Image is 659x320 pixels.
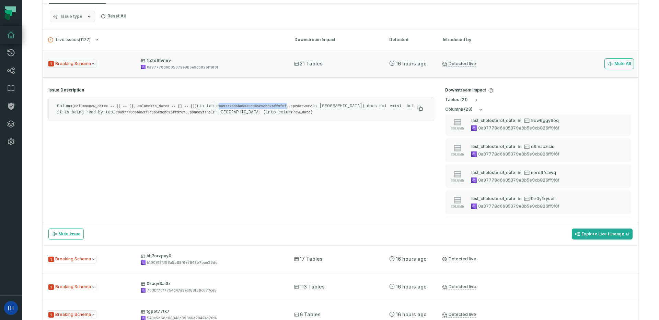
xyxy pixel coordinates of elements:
[445,164,631,188] button: columnlast_cholesterol_dateinnore9fcawq0a97778d6b05379e9b5e9cb826ff9f6f
[293,110,310,114] code: new_date
[442,256,476,262] a: Detected live
[451,127,464,130] span: column
[141,58,282,63] p: 1p2d8tvmrv
[47,255,96,263] span: Issue Type
[50,11,95,22] button: Issue type
[294,283,325,290] span: 113 Tables
[294,60,323,67] span: 21 Tables
[445,107,473,112] h5: column s ( 23 )
[147,288,217,293] div: 703bf70f7754d47a9eaf88f68c677ce5
[98,11,128,22] button: Reset All
[147,260,217,265] div: b1008134f88a5b89f6e7642b7bae33dc
[478,125,559,131] div: 0a97778d6b05379e9b5e9cb826ff9f6f
[443,37,505,43] div: Introduced by
[294,37,377,43] div: Downstream Impact
[442,312,476,318] a: Detected live
[389,37,430,43] div: Detected
[518,118,521,123] span: in
[442,284,476,290] a: Detected live
[518,170,521,175] span: in
[531,196,556,201] span: 9x0y1kyseh
[478,204,559,209] div: 0a97778d6b05379e9b5e9cb826ff9f6f
[396,256,427,262] relative-time: Aug 31, 2025, 4:31 PM GMT+3
[48,37,282,42] button: Live Issues(1177)
[445,114,633,217] div: columns (23)
[451,179,464,182] span: column
[445,112,631,136] button: columnlast_cholesterol_datein5ow9ggy6oq0a97778d6b05379e9b5e9cb826ff9f6f
[48,312,54,318] span: Severity
[4,301,18,315] img: avatar of Ido Horowitz
[396,61,427,66] relative-time: Aug 31, 2025, 4:31 PM GMT+3
[445,87,633,93] h4: Downstream Impact
[445,107,484,112] button: columns (23)
[531,118,559,123] span: 5ow9ggy6oq
[72,104,197,108] code: (Column<new_date> -- [] -- [], Column<ts_date> -- [] -- [])
[442,61,476,67] a: Detected live
[57,103,415,115] p: Column (in table in [GEOGRAPHIC_DATA]) does not exist, but it is being read by table in [GEOGRAPH...
[396,311,427,317] relative-time: Aug 31, 2025, 4:31 PM GMT+3
[147,65,218,70] div: 0a97778d6b05379e9b5e9cb826ff9f6f
[48,284,54,290] span: Severity
[141,281,282,286] p: 0xaqv3ai3x
[518,196,521,201] span: in
[531,170,556,175] span: nore9fcawq
[48,257,54,262] span: Severity
[572,229,633,239] a: Explore Live Lineage
[531,144,555,149] span: e9maczlsiq
[47,310,96,319] span: Issue Type
[61,14,82,19] span: Issue type
[48,87,434,93] h4: Issue Description
[294,311,321,318] span: 6 Tables
[294,256,323,262] span: 17 Tables
[471,196,515,201] div: last_cholesterol_date
[451,153,464,156] span: column
[445,138,631,162] button: columnlast_cholesterol_dateine9maczlsiq0a97778d6b05379e9b5e9cb826ff9f6f
[141,253,282,259] p: hb7orzpuy0
[604,58,634,69] button: Mute All
[471,144,515,149] div: last_cholesterol_date
[48,229,84,239] button: Mute Issue
[219,104,312,108] code: 0a97778d6b05379e9b5e9cb826ff9f6f..1p2d8tvmrv
[445,97,479,103] button: tables (21)
[478,151,559,157] div: 0a97778d6b05379e9b5e9cb826ff9f6f
[445,190,631,214] button: columnlast_cholesterol_datein9x0y1kyseh0a97778d6b05379e9b5e9cb826ff9f6f
[48,61,54,66] span: Severity
[118,110,211,114] code: 0a97778d6b05379e9b5e9cb826ff9f6f..p8hceyzshj
[396,284,427,290] relative-time: Aug 31, 2025, 4:31 PM GMT+3
[478,177,559,183] div: 0a97778d6b05379e9b5e9cb826ff9f6f
[141,309,282,314] p: tgpot77tk7
[47,283,96,291] span: Issue Type
[47,60,96,68] span: Issue Type
[518,144,521,149] span: in
[471,118,515,123] div: last_cholesterol_date
[48,37,91,42] span: Live Issues ( 1177 )
[471,170,515,175] div: last_cholesterol_date
[445,97,468,102] h5: table s ( 21 )
[451,205,464,208] span: column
